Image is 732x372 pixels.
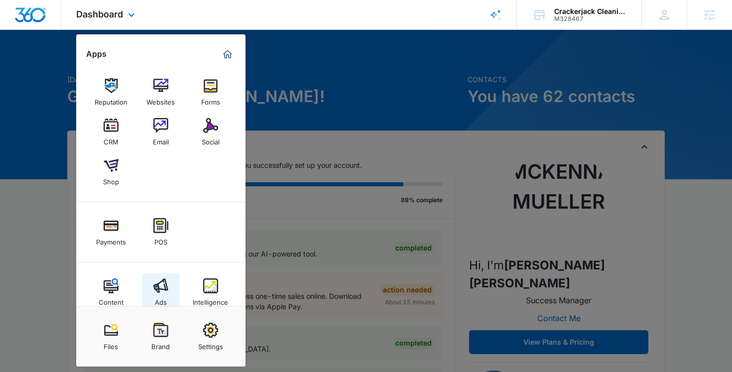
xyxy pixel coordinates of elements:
a: Settings [192,318,230,356]
div: Social [202,133,220,146]
div: Reputation [95,93,127,106]
img: logo_orange.svg [16,16,24,24]
a: POS [142,213,180,251]
a: CRM [92,113,130,151]
a: Email [142,113,180,151]
a: Ads [142,273,180,311]
a: Brand [142,318,180,356]
div: Domain Overview [38,59,89,65]
div: account id [554,15,627,22]
a: Shop [92,153,130,191]
img: tab_keywords_by_traffic_grey.svg [99,58,107,66]
div: account name [554,7,627,15]
div: CRM [104,133,119,146]
div: POS [154,233,167,246]
a: Payments [92,213,130,251]
div: Payments [96,233,126,246]
h2: Apps [86,49,107,59]
div: Intelligence [193,293,228,306]
img: website_grey.svg [16,26,24,34]
div: Forms [201,93,220,106]
div: Domain: [DOMAIN_NAME] [26,26,110,34]
a: Social [192,113,230,151]
div: Keywords by Traffic [110,59,168,65]
a: Marketing 360® Dashboard [220,46,236,62]
a: Reputation [92,73,130,111]
div: Brand [151,338,170,351]
div: Settings [198,338,223,351]
img: tab_domain_overview_orange.svg [27,58,35,66]
a: Content [92,273,130,311]
a: Websites [142,73,180,111]
span: Dashboard [76,9,123,19]
a: Forms [192,73,230,111]
a: Intelligence [192,273,230,311]
div: Websites [146,93,175,106]
div: Files [104,338,118,351]
div: v 4.0.25 [28,16,49,24]
a: Files [92,318,130,356]
div: Content [99,293,123,306]
div: Email [153,133,169,146]
div: Shop [103,173,119,186]
div: Ads [155,293,167,306]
